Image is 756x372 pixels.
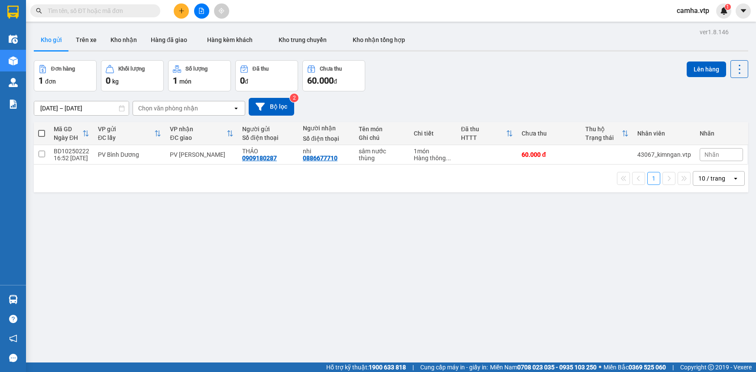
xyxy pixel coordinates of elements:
[94,122,165,145] th: Toggle SortBy
[9,35,18,44] img: warehouse-icon
[170,126,226,133] div: VP nhận
[242,148,294,155] div: THẢO
[106,75,110,86] span: 0
[303,155,337,162] div: 0886677710
[104,29,144,50] button: Kho nhận
[39,75,43,86] span: 1
[218,8,224,14] span: aim
[36,8,42,14] span: search
[672,362,674,372] span: |
[173,75,178,86] span: 1
[647,172,660,185] button: 1
[412,362,414,372] span: |
[174,3,189,19] button: plus
[233,105,240,112] svg: open
[704,151,719,158] span: Nhãn
[303,125,350,132] div: Người nhận
[700,27,729,37] div: ver 1.8.146
[101,60,164,91] button: Khối lượng0kg
[7,6,19,19] img: logo-vxr
[307,75,334,86] span: 60.000
[240,75,245,86] span: 0
[207,36,253,43] span: Hàng kèm khách
[637,130,691,137] div: Nhân viên
[69,29,104,50] button: Trên xe
[334,78,337,85] span: đ
[9,100,18,109] img: solution-icon
[670,5,716,16] span: camha.vtp
[48,6,150,16] input: Tìm tên, số ĐT hoặc mã đơn
[420,362,488,372] span: Cung cấp máy in - giấy in:
[303,135,350,142] div: Số điện thoại
[700,130,743,137] div: Nhãn
[54,155,89,162] div: 16:52 [DATE]
[581,122,633,145] th: Toggle SortBy
[9,354,17,362] span: message
[235,60,298,91] button: Đã thu0đ
[698,174,725,183] div: 10 / trang
[414,155,452,162] div: Hàng thông thường
[326,362,406,372] span: Hỗ trợ kỹ thuật:
[490,362,597,372] span: Miền Nam
[359,148,405,155] div: sâm nước
[604,362,666,372] span: Miền Bắc
[629,364,666,371] strong: 0369 525 060
[54,148,89,155] div: BD10250222
[353,36,405,43] span: Kho nhận tổng hợp
[446,155,451,162] span: ...
[178,8,185,14] span: plus
[170,151,233,158] div: PV [PERSON_NAME]
[165,122,237,145] th: Toggle SortBy
[34,29,69,50] button: Kho gửi
[245,78,248,85] span: đ
[51,66,75,72] div: Đơn hàng
[732,175,739,182] svg: open
[359,134,405,141] div: Ghi chú
[98,126,154,133] div: VP gửi
[242,126,294,133] div: Người gửi
[599,366,601,369] span: ⚪️
[522,130,577,137] div: Chưa thu
[637,151,691,158] div: 43067_kimngan.vtp
[725,4,731,10] sup: 1
[198,8,204,14] span: file-add
[185,66,208,72] div: Số lượng
[585,134,622,141] div: Trạng thái
[49,122,94,145] th: Toggle SortBy
[45,78,56,85] span: đơn
[194,3,209,19] button: file-add
[359,126,405,133] div: Tên món
[138,104,198,113] div: Chọn văn phòng nhận
[720,7,728,15] img: icon-new-feature
[522,151,577,158] div: 60.000 đ
[9,78,18,87] img: warehouse-icon
[144,29,194,50] button: Hàng đã giao
[242,134,294,141] div: Số điện thoại
[302,60,365,91] button: Chưa thu60.000đ
[34,60,97,91] button: Đơn hàng1đơn
[54,134,82,141] div: Ngày ĐH
[687,61,726,77] button: Lên hàng
[726,4,729,10] span: 1
[9,56,18,65] img: warehouse-icon
[369,364,406,371] strong: 1900 633 818
[9,295,18,304] img: warehouse-icon
[242,155,277,162] div: 0909180287
[9,315,17,323] span: question-circle
[249,98,294,116] button: Bộ lọc
[290,94,299,102] sup: 2
[170,134,226,141] div: ĐC giao
[461,126,506,133] div: Đã thu
[708,364,714,370] span: copyright
[54,126,82,133] div: Mã GD
[179,78,191,85] span: món
[279,36,327,43] span: Kho trung chuyển
[98,134,154,141] div: ĐC lấy
[9,334,17,343] span: notification
[112,78,119,85] span: kg
[414,148,452,155] div: 1 món
[168,60,231,91] button: Số lượng1món
[414,130,452,137] div: Chi tiết
[98,151,161,158] div: PV Bình Dương
[517,364,597,371] strong: 0708 023 035 - 0935 103 250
